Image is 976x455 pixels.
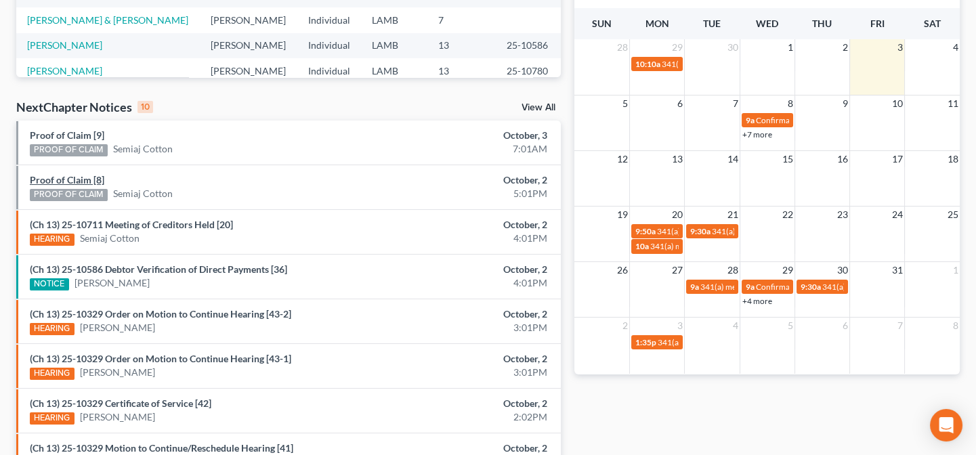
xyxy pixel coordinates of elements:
[841,39,849,56] span: 2
[690,282,699,292] span: 9a
[896,318,904,334] span: 7
[384,307,547,321] div: October, 2
[384,410,547,424] div: 2:02PM
[384,218,547,232] div: October, 2
[384,397,547,410] div: October, 2
[30,219,233,230] a: (Ch 13) 25-10711 Meeting of Creditors Held [20]
[113,187,173,200] a: Semiaj Cotton
[80,366,155,379] a: [PERSON_NAME]
[662,59,792,69] span: 341(a) meeting for [PERSON_NAME]
[621,95,629,112] span: 5
[781,207,794,223] span: 22
[712,226,843,236] span: 341(a) meeting for [PERSON_NAME]
[616,262,629,278] span: 26
[952,39,960,56] span: 4
[657,226,788,236] span: 341(a) meeting for [PERSON_NAME]
[924,18,941,29] span: Sat
[384,263,547,276] div: October, 2
[700,282,831,292] span: 341(a) meeting for [PERSON_NAME]
[80,232,140,245] a: Semiaj Cotton
[671,262,684,278] span: 27
[16,99,153,115] div: NextChapter Notices
[786,39,794,56] span: 1
[676,95,684,112] span: 6
[297,7,361,32] td: Individual
[891,151,904,167] span: 17
[645,18,669,29] span: Mon
[30,144,108,156] div: PROOF OF CLAIM
[30,323,75,335] div: HEARING
[384,321,547,334] div: 3:01PM
[756,18,778,29] span: Wed
[30,129,104,141] a: Proof of Claim [9]
[522,103,555,112] a: View All
[671,207,684,223] span: 20
[946,95,960,112] span: 11
[891,95,904,112] span: 10
[384,187,547,200] div: 5:01PM
[384,352,547,366] div: October, 2
[891,262,904,278] span: 31
[297,33,361,58] td: Individual
[836,262,849,278] span: 30
[742,296,772,306] a: +4 more
[384,173,547,187] div: October, 2
[671,151,684,167] span: 13
[496,58,561,83] td: 25-10780
[75,276,150,290] a: [PERSON_NAME]
[80,321,155,334] a: [PERSON_NAME]
[27,65,102,77] a: [PERSON_NAME]
[27,14,188,26] a: [PERSON_NAME] & [PERSON_NAME]
[841,95,849,112] span: 9
[891,207,904,223] span: 24
[742,129,772,139] a: +7 more
[30,397,211,409] a: (Ch 13) 25-10329 Certificate of Service [42]
[746,115,755,125] span: 9a
[616,207,629,223] span: 19
[297,58,361,83] td: Individual
[384,366,547,379] div: 3:01PM
[635,337,656,347] span: 1:35p
[635,241,649,251] span: 10a
[30,412,75,425] div: HEARING
[113,142,173,156] a: Semiaj Cotton
[786,95,794,112] span: 8
[746,282,755,292] span: 9a
[635,226,656,236] span: 9:50a
[200,58,297,83] td: [PERSON_NAME]
[781,262,794,278] span: 29
[836,207,849,223] span: 23
[616,39,629,56] span: 28
[361,7,427,32] td: LAMB
[30,189,108,201] div: PROOF OF CLAIM
[952,318,960,334] span: 8
[30,442,293,454] a: (Ch 13) 25-10329 Motion to Continue/Reschedule Hearing [41]
[726,39,740,56] span: 30
[30,353,291,364] a: (Ch 13) 25-10329 Order on Motion to Continue Hearing [43-1]
[726,262,740,278] span: 28
[726,207,740,223] span: 21
[896,39,904,56] span: 3
[30,234,75,246] div: HEARING
[726,151,740,167] span: 14
[427,33,495,58] td: 13
[27,39,102,51] a: [PERSON_NAME]
[801,282,821,292] span: 9:30a
[703,18,721,29] span: Tue
[427,7,495,32] td: 7
[80,410,155,424] a: [PERSON_NAME]
[930,409,962,441] div: Open Intercom Messenger
[427,58,495,83] td: 13
[496,33,561,58] td: 25-10586
[30,263,287,275] a: (Ch 13) 25-10586 Debtor Verification of Direct Payments [36]
[30,278,69,290] div: NOTICE
[756,115,910,125] span: Confirmation hearing for [PERSON_NAME]
[200,7,297,32] td: [PERSON_NAME]
[690,226,710,236] span: 9:30a
[384,232,547,245] div: 4:01PM
[30,174,104,186] a: Proof of Claim [8]
[650,241,781,251] span: 341(a) meeting for [PERSON_NAME]
[137,101,153,113] div: 10
[812,18,832,29] span: Thu
[384,142,547,156] div: 7:01AM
